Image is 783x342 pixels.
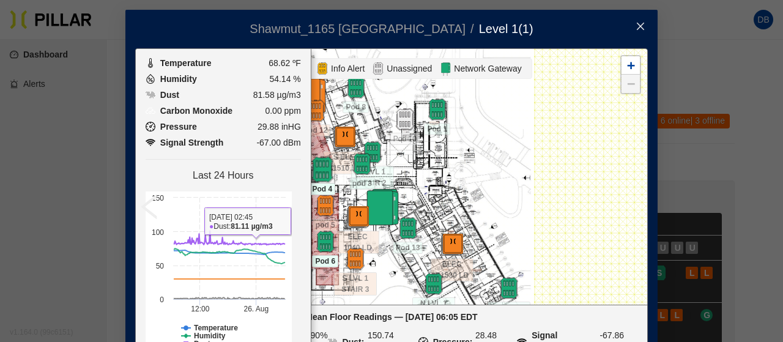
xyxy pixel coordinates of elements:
[314,195,336,217] img: pod-offline.df94d192.svg
[146,169,301,182] h4: Last 24 Hours
[351,153,373,175] img: pod-online.97050380.svg
[426,99,448,121] img: pod-online.97050380.svg
[328,62,367,75] span: Info Alert
[451,62,524,75] span: Network Gateway
[146,72,301,86] li: 54.14 %
[141,310,642,324] div: Mean Floor Readings — [DATE] 06:05 EDT
[160,56,212,70] span: Temperature
[623,10,658,44] button: Close
[146,88,301,102] li: 81.58 µg/m3
[390,133,420,145] span: Pod 10
[627,76,635,91] span: −
[622,56,640,75] a: Zoom in
[627,58,635,73] span: +
[334,248,377,270] div: S LVL 1 STAIR 3
[160,296,164,304] text: 0
[387,217,429,239] div: Pod 13
[334,272,377,296] span: S LVL 1 STAIR 3
[384,62,434,75] span: Unassigned
[479,22,533,35] span: Level 1 ( 1 )
[347,206,369,228] img: leak-pod-offline.5bc6877b.svg
[323,127,366,149] div: LS ELEC B1510 LD
[488,277,530,299] div: N LVL 1 GYM
[313,219,338,231] span: pod 5
[412,297,455,321] span: N LVL 1 STAIR 4
[301,158,344,180] div: Pod 4
[146,104,301,117] li: 0.00 ppm
[146,74,155,84] img: Humidity
[294,100,337,122] div: Pod 12
[333,127,355,149] img: leak-pod-offline.5bc6877b.svg
[362,141,384,163] img: pod-online.97050380.svg
[622,75,640,93] a: Zoom out
[194,324,238,332] tspan: Temperature
[416,99,459,121] div: Pod 1
[160,120,197,133] span: Pressure
[191,305,209,313] text: 12:00
[345,76,367,99] img: pod-online.97050380.svg
[305,100,327,122] img: pod-offline.df94d192.svg
[160,88,179,102] span: Dust
[351,141,394,163] div: S LVL 1 STAIR 2
[384,108,426,130] div: Pod 10
[341,153,384,175] div: pod 3
[146,122,155,132] img: Pressure
[155,262,164,270] text: 50
[316,61,328,76] img: Alert
[160,104,232,117] span: Carbon Monoxide
[372,61,384,76] img: Unassigned
[488,302,530,325] span: N LVL 1 GYM
[441,234,463,256] img: leak-pod-offline.5bc6877b.svg
[146,106,155,116] img: Carbon Monoxide
[424,123,450,135] span: Pod 1
[146,136,301,149] li: -67.00 dBm
[312,255,338,267] span: Pod 6
[393,242,423,254] span: Pod 13
[498,277,520,299] img: pod-online.97050380.svg
[431,234,473,256] div: ELEC D1530 LD
[439,61,451,76] img: Network Gateway
[152,228,164,237] text: 100
[423,273,445,295] img: pod-online.97050380.svg
[309,157,335,183] img: pod-online.97050380.svg
[349,177,375,190] span: pod 3
[431,258,473,281] span: ELEC D1530 LD
[194,332,226,340] tspan: Humidity
[412,273,455,295] div: N LVL 1 STAIR 4
[360,188,403,231] img: Marker
[300,124,330,136] span: Pod 12
[304,195,347,217] div: pod 5
[336,206,379,228] div: ELEC 1040 LD
[250,22,466,35] span: Shawmut_1165 [GEOGRAPHIC_DATA]
[146,58,155,68] img: Temperature
[160,72,197,86] span: Humidity
[397,217,419,239] img: pod-online.97050380.svg
[343,101,369,113] span: Pod 8
[335,76,377,99] div: Pod 8
[309,183,335,195] span: Pod 4
[470,22,474,35] span: /
[243,305,269,313] tspan: 26. Aug
[314,231,336,253] img: pod-online.97050380.svg
[323,151,366,174] span: LS ELEC B1510 LD
[135,192,165,221] span: left
[160,136,223,149] span: Signal Strength
[146,56,301,70] li: 68.62 ºF
[304,231,347,253] div: Pod 6
[394,108,416,130] img: pod-unassigned.895f376b.svg
[344,248,366,270] img: pod-offline.df94d192.svg
[146,138,155,147] img: Pressure
[146,90,155,100] img: Dust
[336,231,379,254] span: ELEC 1040 LD
[636,21,645,31] span: close
[146,120,301,133] li: 29.88 inHG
